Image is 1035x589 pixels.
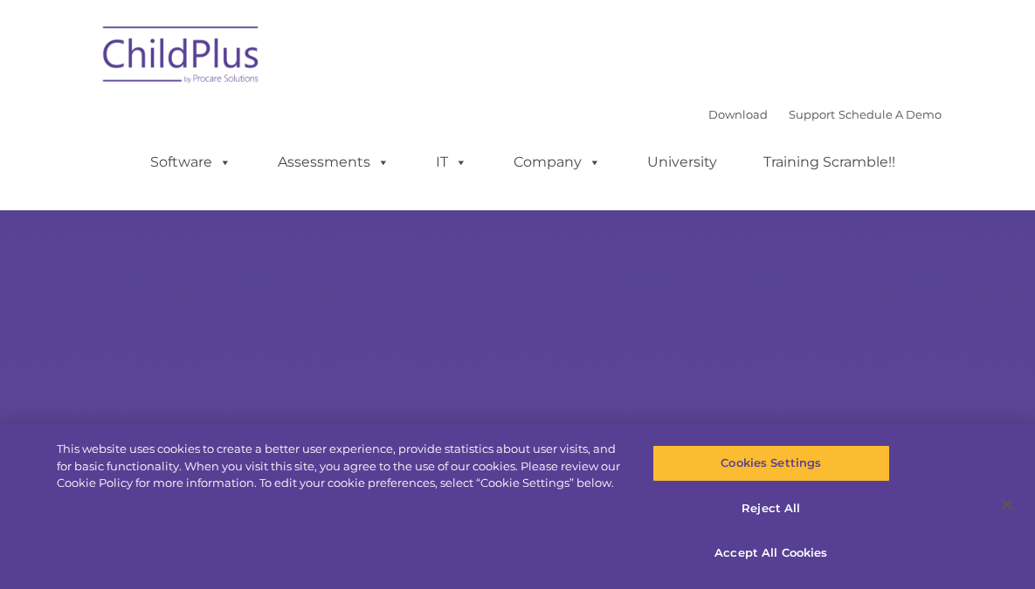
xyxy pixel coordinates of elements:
[652,535,891,572] button: Accept All Cookies
[789,107,835,121] a: Support
[418,145,485,180] a: IT
[988,485,1026,524] button: Close
[94,14,269,101] img: ChildPlus by Procare Solutions
[708,107,768,121] a: Download
[57,441,621,492] div: This website uses cookies to create a better user experience, provide statistics about user visit...
[652,445,891,482] button: Cookies Settings
[260,145,407,180] a: Assessments
[652,490,891,527] button: Reject All
[630,145,735,180] a: University
[838,107,942,121] a: Schedule A Demo
[133,145,249,180] a: Software
[746,145,913,180] a: Training Scramble!!
[496,145,618,180] a: Company
[708,107,942,121] font: |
